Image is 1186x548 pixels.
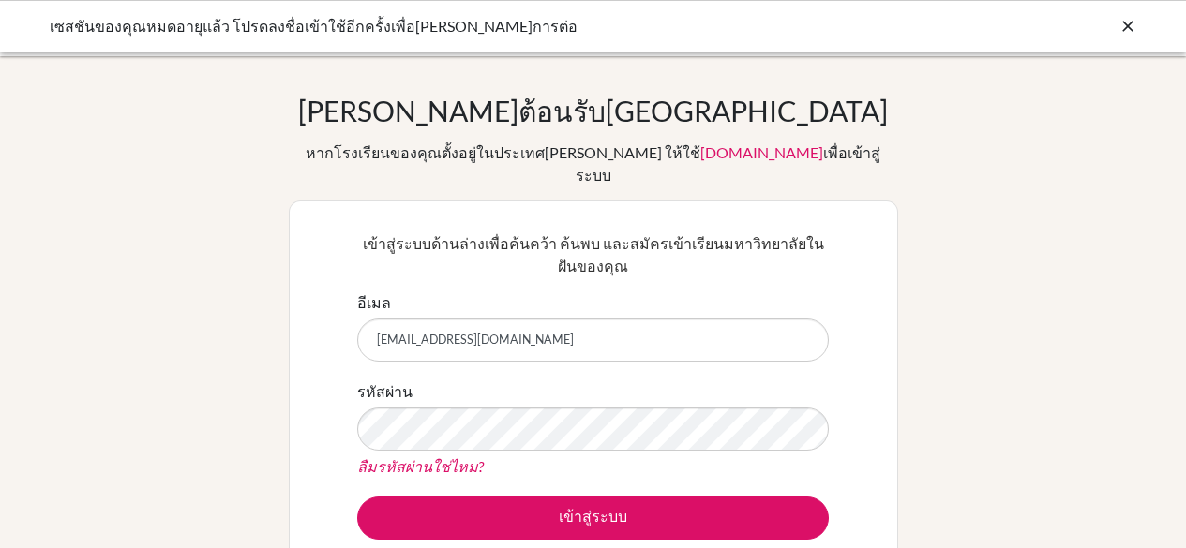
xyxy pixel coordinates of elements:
[50,17,578,35] font: เซสชันของคุณหมดอายุแล้ว โปรดลงชื่อเข้าใช้อีกครั้งเพื่อ[PERSON_NAME]การต่อ
[357,382,413,400] font: รหัสผ่าน
[357,496,829,540] button: เข้าสู่ระบบ
[559,507,627,525] font: เข้าสู่ระบบ
[306,143,700,161] font: หากโรงเรียนของคุณตั้งอยู่ในประเทศ[PERSON_NAME] ให้ใช้
[357,293,391,311] font: อีเมล
[298,94,888,127] font: [PERSON_NAME]ต้อนรับ[GEOGRAPHIC_DATA]
[700,143,823,161] a: [DOMAIN_NAME]
[357,457,484,475] a: ลืมรหัสผ่านใช่ไหม?
[363,234,824,274] font: เข้าสู่ระบบด้านล่างเพื่อค้นคว้า ค้นพบ และสมัครเข้าเรียนมหาวิทยาลัยในฝันของคุณ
